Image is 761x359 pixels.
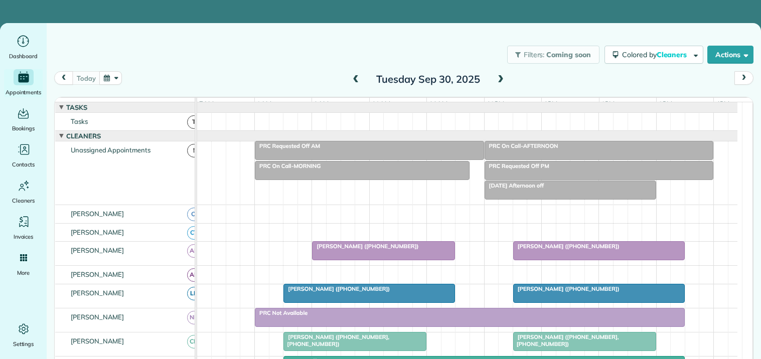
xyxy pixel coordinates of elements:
span: 8am [255,100,273,108]
span: 1pm [542,100,559,108]
button: next [734,71,753,85]
button: prev [54,71,73,85]
span: Tasks [64,103,89,111]
span: [PERSON_NAME] ([PHONE_NUMBER], [PHONE_NUMBER]) [513,333,619,347]
span: CT [187,226,201,240]
span: AH [187,244,201,258]
span: [PERSON_NAME] ([PHONE_NUMBER]) [513,243,620,250]
span: Colored by [622,50,690,59]
span: 12pm [485,100,506,108]
span: AR [187,268,201,282]
button: Colored byCleaners [604,46,703,64]
span: PRC On Call-AFTERNOON [484,142,559,149]
h2: Tuesday Sep 30, 2025 [365,74,491,85]
a: Invoices [4,214,43,242]
span: PRC On Call-MORNING [254,162,321,169]
span: 2pm [599,100,617,108]
span: [PERSON_NAME] [69,313,126,321]
button: Actions [707,46,753,64]
span: Cleaners [657,50,689,59]
span: Cleaners [12,196,35,206]
span: [PERSON_NAME] [69,289,126,297]
span: T [187,115,201,129]
span: Filters: [524,50,545,59]
span: 11am [427,100,449,108]
span: ! [187,144,201,157]
span: Dashboard [9,51,38,61]
span: Tasks [69,117,90,125]
span: [PERSON_NAME] ([PHONE_NUMBER], [PHONE_NUMBER]) [283,333,389,347]
span: Invoices [14,232,34,242]
span: More [17,268,30,278]
span: LH [187,287,201,300]
span: 7am [197,100,216,108]
span: [PERSON_NAME] ([PHONE_NUMBER]) [513,285,620,292]
span: [PERSON_NAME] [69,337,126,345]
span: [PERSON_NAME] [69,270,126,278]
span: 4pm [714,100,731,108]
span: [PERSON_NAME] [69,228,126,236]
span: 3pm [657,100,674,108]
span: Cleaners [64,132,103,140]
span: Coming soon [546,50,591,59]
span: Appointments [6,87,42,97]
span: Bookings [12,123,35,133]
span: CJ [187,208,201,221]
span: PRC Requested Off PM [484,162,550,169]
span: 10am [370,100,392,108]
span: [PERSON_NAME] [69,246,126,254]
span: Settings [13,339,34,349]
span: PRC Requested Off AM [254,142,321,149]
span: Unassigned Appointments [69,146,153,154]
span: ND [187,311,201,324]
a: Contacts [4,141,43,169]
span: [PERSON_NAME] ([PHONE_NUMBER]) [312,243,419,250]
a: Appointments [4,69,43,97]
span: [PERSON_NAME] ([PHONE_NUMBER]) [283,285,390,292]
a: Dashboard [4,33,43,61]
span: 9am [312,100,331,108]
span: PRC Not Available [254,309,308,316]
a: Settings [4,321,43,349]
span: [PERSON_NAME] [69,210,126,218]
span: Contacts [12,159,35,169]
a: Cleaners [4,177,43,206]
span: CM [187,335,201,348]
a: Bookings [4,105,43,133]
button: today [72,71,100,85]
span: [DATE] Afternoon off [484,182,544,189]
